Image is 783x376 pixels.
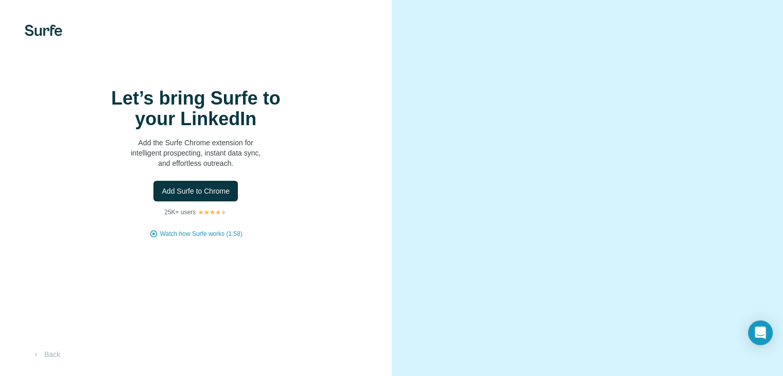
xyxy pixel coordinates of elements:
[25,345,67,364] button: Back
[162,186,230,196] span: Add Surfe to Chrome
[748,320,773,345] div: Open Intercom Messenger
[198,209,227,215] img: Rating Stars
[160,229,242,238] button: Watch how Surfe works (1:58)
[93,138,299,168] p: Add the Surfe Chrome extension for intelligent prospecting, instant data sync, and effortless out...
[153,181,238,201] button: Add Surfe to Chrome
[164,208,196,217] p: 25K+ users
[93,88,299,129] h1: Let’s bring Surfe to your LinkedIn
[25,25,62,36] img: Surfe's logo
